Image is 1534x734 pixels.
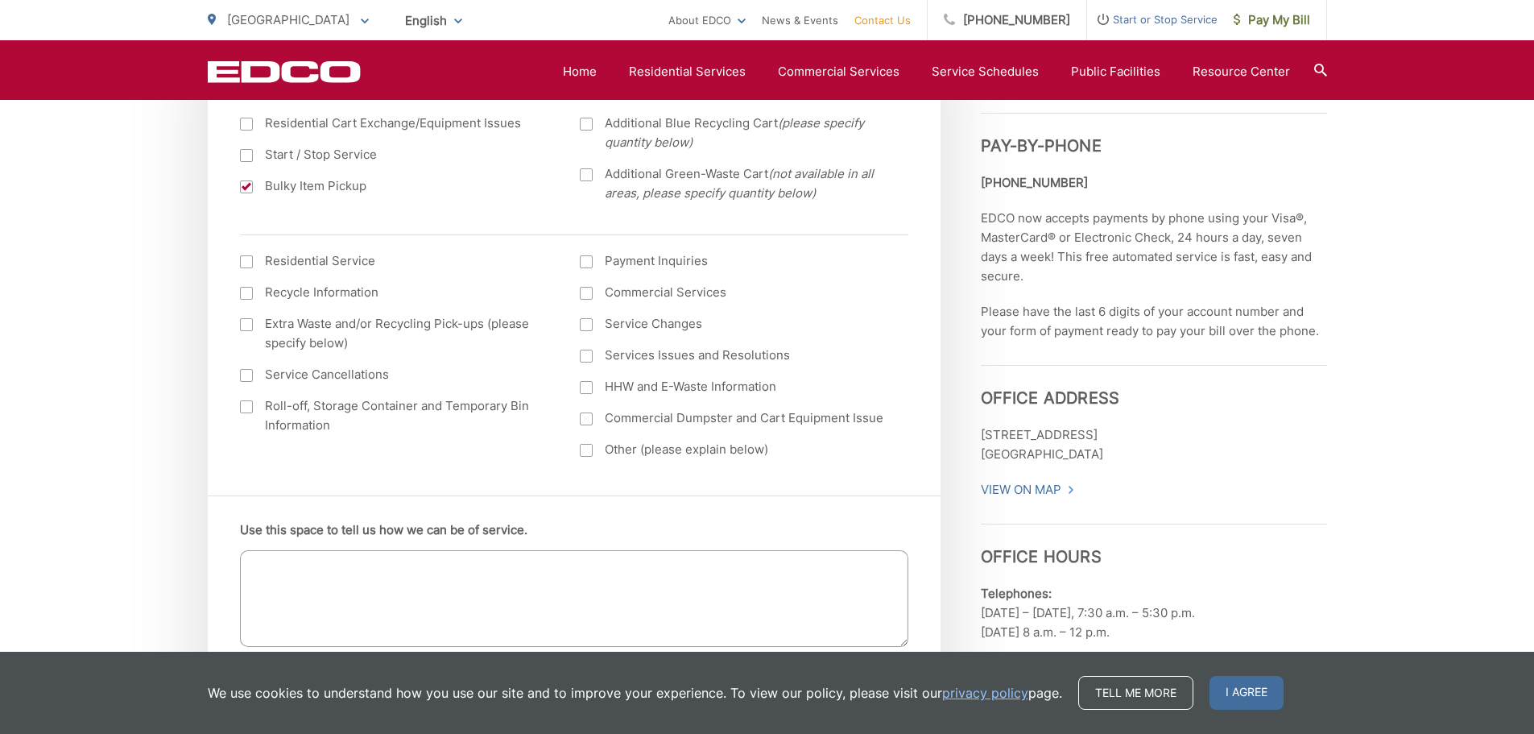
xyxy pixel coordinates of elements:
p: [STREET_ADDRESS] [GEOGRAPHIC_DATA] [981,425,1327,464]
p: We use cookies to understand how you use our site and to improve your experience. To view our pol... [208,683,1062,703]
h3: Office Address [981,365,1327,408]
a: News & Events [762,10,838,30]
label: Service Cancellations [240,365,548,384]
label: Services Issues and Resolutions [580,346,888,365]
a: Residential Services [629,62,746,81]
span: English [393,6,474,35]
span: Pay My Bill [1234,10,1310,30]
a: Home [563,62,597,81]
label: Other (please explain below) [580,440,888,459]
p: [DATE] – [DATE], 7:30 a.m. – 5:30 p.m. [DATE] 8 a.m. – 12 p.m. [981,584,1327,642]
b: Telephones: [981,586,1052,601]
label: Commercial Dumpster and Cart Equipment Issue [580,408,888,428]
span: Additional Green-Waste Cart [605,164,888,203]
a: Commercial Services [778,62,899,81]
label: Start / Stop Service [240,145,548,164]
a: Service Schedules [932,62,1039,81]
label: Service Changes [580,314,888,334]
strong: [PHONE_NUMBER] [981,175,1088,190]
p: EDCO now accepts payments by phone using your Visa®, MasterCard® or Electronic Check, 24 hours a ... [981,209,1327,286]
a: Resource Center [1193,62,1290,81]
h3: Office Hours [981,524,1327,566]
label: Use this space to tell us how we can be of service. [240,523,527,537]
p: Please have the last 6 digits of your account number and your form of payment ready to pay your b... [981,302,1327,341]
label: Recycle Information [240,283,548,302]
label: Residential Cart Exchange/Equipment Issues [240,114,548,133]
label: Extra Waste and/or Recycling Pick-ups (please specify below) [240,314,548,353]
a: View On Map [981,480,1075,500]
a: Contact Us [854,10,911,30]
a: privacy policy [942,683,1028,703]
h3: Pay-by-Phone [981,113,1327,156]
label: Bulky Item Pickup [240,176,548,196]
label: Commercial Services [580,283,888,302]
span: [GEOGRAPHIC_DATA] [227,12,349,27]
label: HHW and E-Waste Information [580,377,888,396]
span: I agree [1209,676,1284,710]
label: Roll-off, Storage Container and Temporary Bin Information [240,396,548,435]
a: Tell me more [1078,676,1193,710]
a: EDCD logo. Return to the homepage. [208,60,361,83]
a: About EDCO [668,10,746,30]
span: Additional Blue Recycling Cart [605,114,888,152]
label: Residential Service [240,251,548,271]
label: Payment Inquiries [580,251,888,271]
a: Public Facilities [1071,62,1160,81]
